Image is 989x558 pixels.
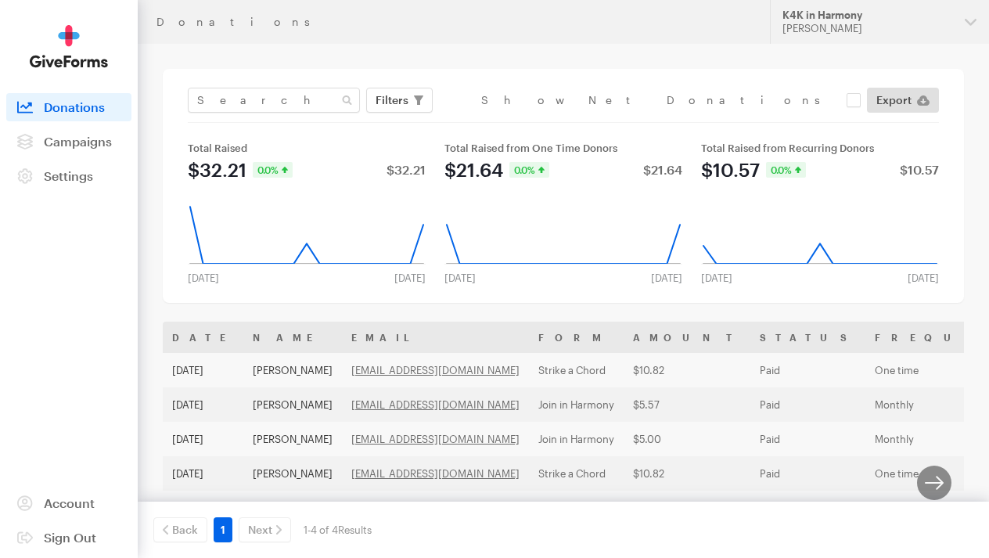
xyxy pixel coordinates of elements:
div: Total Raised from Recurring Donors [701,142,939,154]
span: Campaigns [44,134,112,149]
td: [DATE] [163,422,243,456]
th: Name [243,322,342,353]
td: Paid [750,422,865,456]
td: Strike a Chord [529,353,624,387]
td: $10.82 [624,456,750,491]
div: $10.57 [701,160,760,179]
a: Settings [6,162,131,190]
div: [PERSON_NAME] [782,22,952,35]
div: 0.0% [766,162,806,178]
a: Export [867,88,939,113]
img: GiveForms [30,25,108,68]
a: Account [6,489,131,517]
div: [DATE] [385,272,435,284]
th: Status [750,322,865,353]
div: Total Raised from One Time Donors [444,142,682,154]
td: Paid [750,387,865,422]
a: [EMAIL_ADDRESS][DOMAIN_NAME] [351,398,520,411]
span: Account [44,495,95,510]
div: Total Raised [188,142,426,154]
div: $21.64 [444,160,503,179]
td: $5.00 [624,422,750,456]
a: [EMAIL_ADDRESS][DOMAIN_NAME] [351,467,520,480]
th: Form [529,322,624,353]
td: [DATE] [163,387,243,422]
span: Donations [44,99,105,114]
a: [EMAIL_ADDRESS][DOMAIN_NAME] [351,433,520,445]
span: Export [876,91,912,110]
td: [PERSON_NAME] [243,422,342,456]
div: K4K in Harmony [782,9,952,22]
td: Strike a Chord [529,456,624,491]
span: Settings [44,168,93,183]
div: $21.64 [643,164,682,176]
td: Paid [750,353,865,387]
td: Join in Harmony [529,422,624,456]
th: Date [163,322,243,353]
th: Amount [624,322,750,353]
a: Donations [6,93,131,121]
div: [DATE] [178,272,228,284]
a: Campaigns [6,128,131,156]
div: [DATE] [435,272,485,284]
td: [DATE] [163,456,243,491]
span: Filters [376,91,408,110]
span: Results [338,524,372,536]
div: 1-4 of 4 [304,517,372,542]
div: $32.21 [188,160,246,179]
td: [PERSON_NAME] [243,456,342,491]
div: $10.57 [900,164,939,176]
td: Paid [750,456,865,491]
div: [DATE] [642,272,692,284]
td: Join in Harmony [529,387,624,422]
div: [DATE] [898,272,948,284]
td: [DATE] [163,353,243,387]
span: Sign Out [44,530,96,545]
td: $5.57 [624,387,750,422]
a: Sign Out [6,524,131,552]
a: [EMAIL_ADDRESS][DOMAIN_NAME] [351,364,520,376]
div: [DATE] [692,272,742,284]
input: Search Name & Email [188,88,360,113]
td: $10.82 [624,353,750,387]
div: $32.21 [387,164,426,176]
td: [PERSON_NAME] [243,387,342,422]
td: [PERSON_NAME] [243,353,342,387]
th: Email [342,322,529,353]
button: Filters [366,88,433,113]
div: 0.0% [509,162,549,178]
div: 0.0% [253,162,293,178]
